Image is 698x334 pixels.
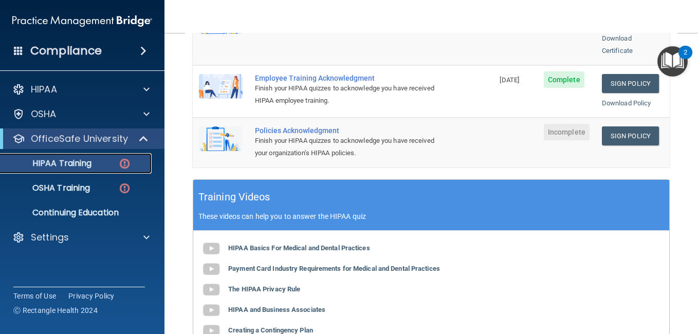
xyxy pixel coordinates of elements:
h5: Training Videos [198,188,270,206]
a: Sign Policy [602,126,659,145]
b: Payment Card Industry Requirements for Medical and Dental Practices [228,265,440,272]
span: Complete [544,71,584,88]
div: Employee Training Acknowledgment [255,74,442,82]
div: 2 [684,52,687,66]
b: HIPAA and Business Associates [228,306,325,313]
p: These videos can help you to answer the HIPAA quiz [198,212,664,220]
img: gray_youtube_icon.38fcd6cc.png [201,300,222,321]
a: OfficeSafe University [12,133,149,145]
h4: Compliance [30,44,102,58]
img: gray_youtube_icon.38fcd6cc.png [201,259,222,280]
div: Policies Acknowledgment [255,126,442,135]
span: [DATE] [500,76,519,84]
p: Settings [31,231,69,244]
a: HIPAA [12,83,150,96]
img: PMB logo [12,11,152,31]
a: Download Certificate [602,34,633,54]
img: danger-circle.6113f641.png [118,182,131,195]
b: HIPAA Basics For Medical and Dental Practices [228,244,370,252]
div: Finish your HIPAA quizzes to acknowledge you have received HIPAA employee training. [255,82,442,107]
b: The HIPAA Privacy Rule [228,285,300,293]
a: Settings [12,231,150,244]
p: Continuing Education [7,208,147,218]
img: gray_youtube_icon.38fcd6cc.png [201,280,222,300]
span: Incomplete [544,124,590,140]
p: OfficeSafe University [31,133,128,145]
span: Ⓒ Rectangle Health 2024 [13,305,98,316]
a: OSHA [12,108,150,120]
a: Privacy Policy [68,291,115,301]
a: Sign Policy [602,74,659,93]
iframe: Drift Widget Chat Controller [520,261,686,302]
b: Creating a Contingency Plan [228,326,313,334]
p: HIPAA [31,83,57,96]
a: Download Policy [602,99,651,107]
img: danger-circle.6113f641.png [118,157,131,170]
p: OSHA [31,108,57,120]
a: Terms of Use [13,291,56,301]
button: Open Resource Center, 2 new notifications [657,46,688,77]
img: gray_youtube_icon.38fcd6cc.png [201,238,222,259]
p: HIPAA Training [7,158,91,169]
p: OSHA Training [7,183,90,193]
div: Finish your HIPAA quizzes to acknowledge you have received your organization’s HIPAA policies. [255,135,442,159]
